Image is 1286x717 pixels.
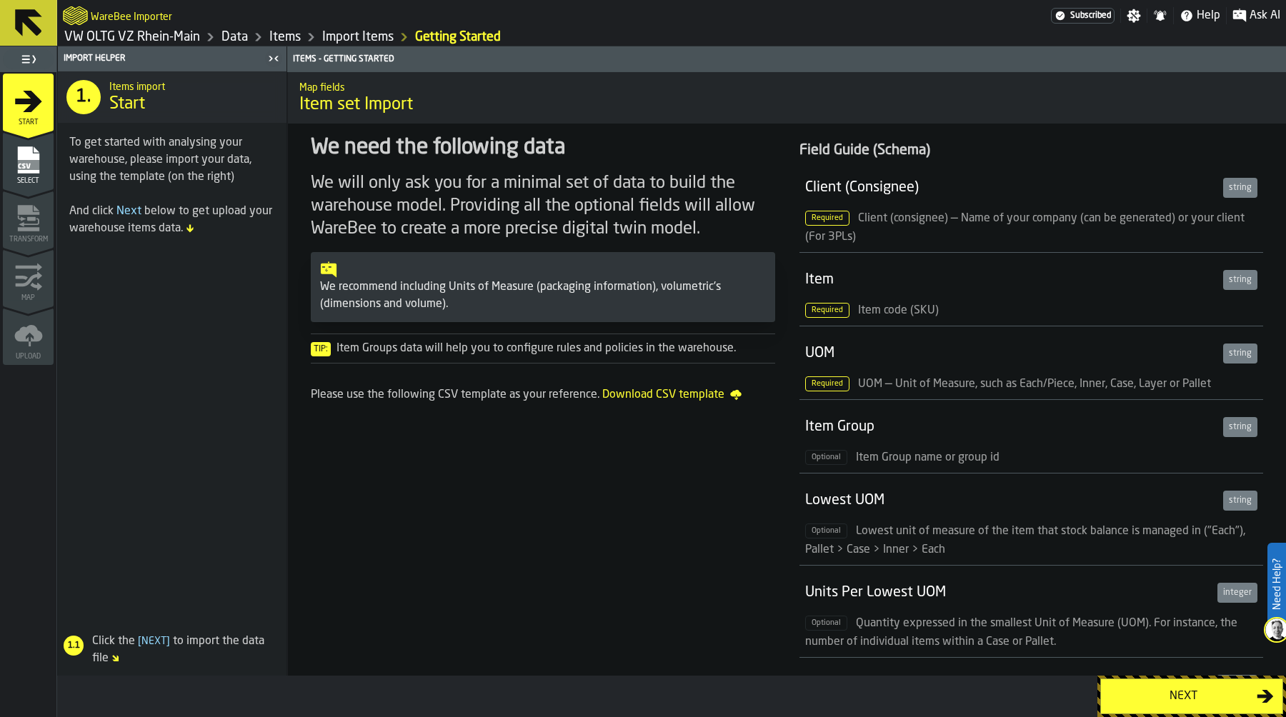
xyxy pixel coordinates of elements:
label: button-toggle-Close me [264,50,284,67]
button: button-Next [1100,678,1283,714]
li: menu Transform [3,191,54,248]
span: Required [805,211,849,226]
span: [ [138,636,141,646]
div: string [1223,270,1257,290]
label: button-toggle-Toggle Full Menu [3,49,54,69]
span: UOM — Unit of Measure, such as Each/Piece, Inner, Case, Layer or Pallet [858,378,1211,390]
span: Required [805,303,849,318]
h2: Sub Title [91,9,172,23]
span: ] [166,636,170,646]
span: Optional [805,616,847,631]
span: Optional [805,523,847,538]
a: logo-header [63,3,88,29]
div: 1. [66,80,101,114]
div: title-Item set Import [288,72,1286,124]
li: menu Upload [3,308,54,365]
div: integer [1217,583,1257,603]
span: Item set Import [299,94,1275,116]
div: Import Helper [61,54,264,64]
span: Next [135,636,173,646]
a: link-to-/wh/i/44979e6c-6f66-405e-9874-c1e29f02a54a/data/items/ [269,29,301,45]
span: Item code (SKU) [858,305,939,316]
span: Select [3,177,54,185]
span: Ask AI [1250,7,1280,24]
span: Item Group name or group id [856,452,1000,463]
div: Next [1110,688,1257,705]
div: Menu Subscription [1051,8,1115,24]
span: Start [3,119,54,126]
div: Units Per Lowest UOM [805,583,1212,603]
span: Required [805,376,849,391]
span: Download CSV template [602,386,742,403]
div: Item Group [805,417,1218,437]
header: Import Helper [58,46,286,71]
span: Help [1197,7,1220,24]
div: Field Guide (Schema) [799,141,1264,161]
li: menu Select [3,132,54,189]
a: link-to-/wh/i/44979e6c-6f66-405e-9874-c1e29f02a54a/data [221,29,248,45]
span: 1.1 [64,641,83,651]
div: Weight [805,675,1212,695]
div: title-Start [58,71,286,123]
span: Client (consignee) — Name of your company (can be generated) or your client (For 3PLs) [805,213,1245,243]
div: Lowest UOM [805,491,1218,511]
div: Items - Getting Started [290,54,1283,64]
h2: Sub Title [299,79,1275,94]
span: Please use the following CSV template as your reference. [311,389,599,401]
a: Download CSV template [602,386,742,405]
label: button-toggle-Help [1174,7,1226,24]
span: Start [109,93,145,116]
div: We need the following data [311,135,775,161]
span: Quantity expressed in the smallest Unit of Measure (UOM). For instance, the number of individual ... [805,618,1237,648]
li: menu Map [3,249,54,306]
div: Click the to import the data file [58,633,281,667]
a: link-to-/wh/i/44979e6c-6f66-405e-9874-c1e29f02a54a [64,29,200,45]
span: Lowest unit of measure of the item that stock balance is managed in ("Each"), Pallet > Case > Inn... [805,526,1245,556]
span: Optional [805,450,847,465]
div: To get started with analysing your warehouse, please import your data, using the template (on the... [69,134,275,186]
span: Upload [3,353,54,361]
span: Next [116,206,141,217]
div: Item [805,270,1218,290]
div: string [1223,344,1257,363]
div: We will only ask you for a minimal set of data to build the warehouse model. Providing all the op... [311,172,775,241]
div: Item Groups data will help you to configure rules and policies in the warehouse. [311,340,775,357]
div: Client (Consignee) [805,178,1218,198]
div: We recommend including Units of Measure (packaging information), volumetric's (dimensions and vol... [320,279,766,313]
div: string [1223,417,1257,437]
div: number [1217,675,1257,695]
li: menu Start [3,74,54,131]
a: link-to-/wh/i/44979e6c-6f66-405e-9874-c1e29f02a54a/settings/billing [1051,8,1115,24]
span: Transform [3,236,54,244]
nav: Breadcrumb [63,29,672,46]
div: And click below to get upload your warehouse items data. [69,203,275,237]
h2: Sub Title [109,79,275,93]
label: button-toggle-Notifications [1147,9,1173,23]
header: Items - Getting Started [287,46,1286,72]
label: button-toggle-Settings [1121,9,1147,23]
label: button-toggle-Ask AI [1227,7,1286,24]
span: Map [3,294,54,302]
span: Tip: [311,342,331,356]
span: Subscribed [1070,11,1111,21]
div: string [1223,491,1257,511]
a: link-to-/wh/i/44979e6c-6f66-405e-9874-c1e29f02a54a/import/items [415,29,501,45]
div: string [1223,178,1257,198]
div: UOM [805,344,1218,363]
label: Need Help? [1269,544,1285,624]
a: link-to-/wh/i/44979e6c-6f66-405e-9874-c1e29f02a54a/import/items/ [322,29,394,45]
